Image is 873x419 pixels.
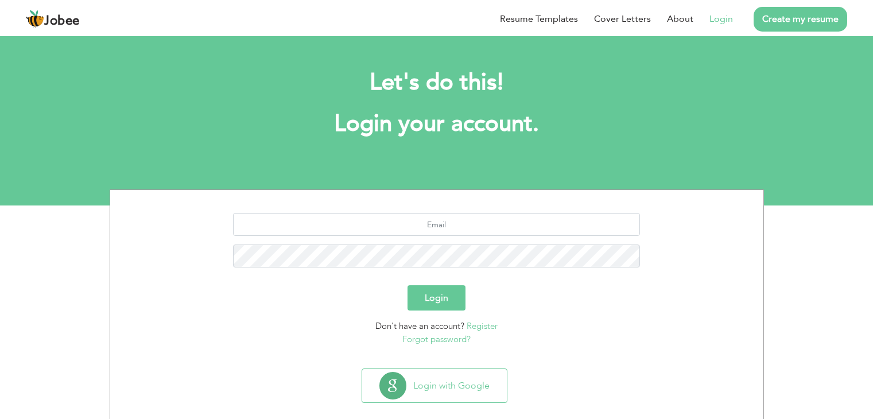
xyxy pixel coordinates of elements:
[500,12,578,26] a: Resume Templates
[375,320,464,332] span: Don't have an account?
[44,15,80,28] span: Jobee
[709,12,733,26] a: Login
[594,12,651,26] a: Cover Letters
[402,333,471,345] a: Forgot password?
[467,320,498,332] a: Register
[127,68,747,98] h2: Let's do this!
[127,109,747,139] h1: Login your account.
[667,12,693,26] a: About
[754,7,847,32] a: Create my resume
[26,10,80,28] a: Jobee
[362,369,507,402] button: Login with Google
[26,10,44,28] img: jobee.io
[408,285,465,311] button: Login
[233,213,640,236] input: Email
